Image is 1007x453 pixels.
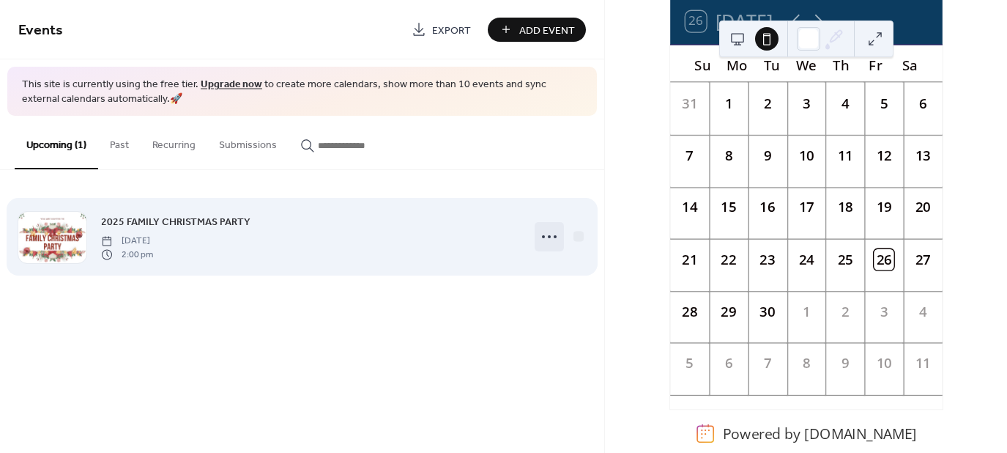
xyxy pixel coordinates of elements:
[757,93,777,114] div: 2
[757,249,777,270] div: 23
[913,197,933,218] div: 20
[874,93,894,114] div: 5
[718,249,738,270] div: 22
[679,353,699,374] div: 5
[679,145,699,166] div: 7
[874,353,894,374] div: 10
[913,249,933,270] div: 27
[835,353,855,374] div: 9
[15,116,98,169] button: Upcoming (1)
[835,93,855,114] div: 4
[432,23,471,38] span: Export
[835,197,855,218] div: 18
[488,18,586,42] button: Add Event
[913,353,933,374] div: 11
[101,215,250,230] span: 2025 FAMILY CHRISTMAS PARTY
[835,249,855,270] div: 25
[757,145,777,166] div: 9
[679,93,699,114] div: 31
[722,424,916,443] div: Powered by
[795,93,816,114] div: 3
[874,197,894,218] div: 19
[757,301,777,322] div: 30
[795,249,816,270] div: 24
[519,23,575,38] span: Add Event
[823,45,858,82] div: Th
[892,45,926,82] div: Sa
[201,75,262,95] a: Upgrade now
[913,145,933,166] div: 13
[718,197,738,218] div: 15
[401,18,482,42] a: Export
[757,197,777,218] div: 16
[679,249,699,270] div: 21
[679,301,699,322] div: 28
[858,45,892,82] div: Fr
[835,145,855,166] div: 11
[101,213,250,230] a: 2025 FAMILY CHRISTMAS PARTY
[207,116,289,168] button: Submissions
[718,353,738,374] div: 6
[757,353,777,374] div: 7
[754,45,789,82] div: Tu
[795,197,816,218] div: 17
[98,116,141,168] button: Past
[874,301,894,322] div: 3
[835,301,855,322] div: 2
[141,116,207,168] button: Recurring
[913,93,933,114] div: 6
[718,145,738,166] div: 8
[101,235,153,248] span: [DATE]
[101,248,153,261] span: 2:00 pm
[718,301,738,322] div: 29
[679,197,699,218] div: 14
[720,45,754,82] div: Mo
[22,78,582,106] span: This site is currently using the free tier. to create more calendars, show more than 10 events an...
[874,145,894,166] div: 12
[789,45,823,82] div: We
[718,93,738,114] div: 1
[795,353,816,374] div: 8
[795,145,816,166] div: 10
[685,45,719,82] div: Su
[804,424,916,443] a: [DOMAIN_NAME]
[795,301,816,322] div: 1
[913,301,933,322] div: 4
[874,249,894,270] div: 26
[18,16,63,45] span: Events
